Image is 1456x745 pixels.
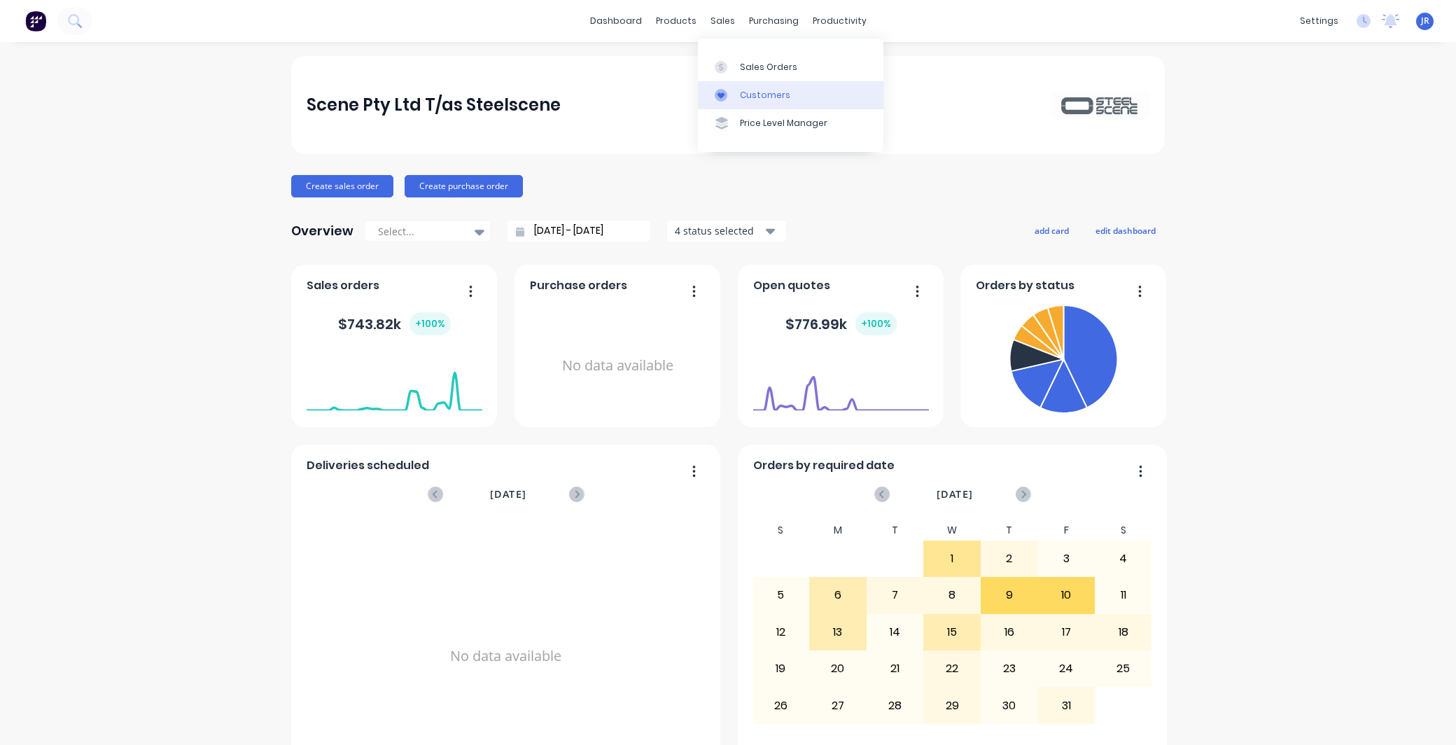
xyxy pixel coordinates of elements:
[1095,578,1151,613] div: 11
[785,312,897,335] div: $ 776.99k
[924,541,980,576] div: 1
[307,457,429,474] span: Deliveries scheduled
[307,277,379,294] span: Sales orders
[740,117,827,130] div: Price Level Manager
[867,651,923,686] div: 21
[1051,92,1149,117] img: Scene Pty Ltd T/as Steelscene
[667,221,786,242] button: 4 status selected
[924,615,980,650] div: 15
[810,578,866,613] div: 6
[1038,688,1094,723] div: 31
[806,11,874,32] div: productivity
[291,175,393,197] button: Create sales order
[981,541,1037,576] div: 2
[675,223,763,238] div: 4 status selected
[924,578,980,613] div: 8
[867,688,923,723] div: 28
[1095,541,1151,576] div: 4
[530,277,627,294] span: Purchase orders
[1095,651,1151,686] div: 25
[1037,520,1095,541] div: F
[1095,615,1151,650] div: 18
[25,11,46,32] img: Factory
[698,109,883,137] a: Price Level Manager
[981,651,1037,686] div: 23
[409,312,451,335] div: + 100 %
[981,578,1037,613] div: 9
[740,89,790,102] div: Customers
[867,615,923,650] div: 14
[753,651,809,686] div: 19
[752,520,810,541] div: S
[981,688,1037,723] div: 30
[753,688,809,723] div: 26
[649,11,703,32] div: products
[1038,541,1094,576] div: 3
[740,61,797,74] div: Sales Orders
[923,520,981,541] div: W
[1095,520,1152,541] div: S
[924,688,980,723] div: 29
[698,81,883,109] a: Customers
[981,520,1038,541] div: T
[753,457,895,474] span: Orders by required date
[530,300,706,432] div: No data available
[1025,221,1078,239] button: add card
[307,91,561,119] div: Scene Pty Ltd T/as Steelscene
[810,651,866,686] div: 20
[867,578,923,613] div: 7
[753,277,830,294] span: Open quotes
[742,11,806,32] div: purchasing
[1038,578,1094,613] div: 10
[583,11,649,32] a: dashboard
[810,615,866,650] div: 13
[1293,11,1345,32] div: settings
[703,11,742,32] div: sales
[753,578,809,613] div: 5
[855,312,897,335] div: + 100 %
[976,277,1074,294] span: Orders by status
[1086,221,1165,239] button: edit dashboard
[490,487,526,502] span: [DATE]
[698,53,883,81] a: Sales Orders
[753,615,809,650] div: 12
[1421,15,1429,27] span: JR
[981,615,1037,650] div: 16
[867,520,924,541] div: T
[338,312,451,335] div: $ 743.82k
[1038,615,1094,650] div: 17
[1038,651,1094,686] div: 24
[924,651,980,686] div: 22
[405,175,523,197] button: Create purchase order
[810,688,866,723] div: 27
[937,487,973,502] span: [DATE]
[291,217,353,245] div: Overview
[809,520,867,541] div: M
